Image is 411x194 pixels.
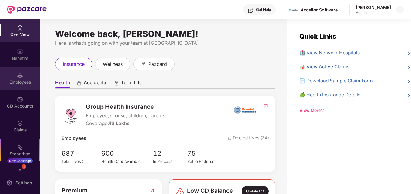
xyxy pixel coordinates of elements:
img: deleteIcon [228,136,232,140]
span: Quick Links [299,33,336,40]
div: Coverage: [86,120,165,127]
span: ₹3 Lakhs [109,121,130,126]
div: View More [299,107,411,114]
img: insurerIcon [234,102,256,117]
img: svg+xml;base64,PHN2ZyBpZD0iQ0RfQWNjb3VudHMiIGRhdGEtbmFtZT0iQ0QgQWNjb3VudHMiIHhtbG5zPSJodHRwOi8vd3... [17,96,23,102]
div: animation [76,80,82,86]
span: Deleted Lives (24) [228,135,269,142]
div: 1 [22,164,26,169]
span: 📄 Download Sample Claim Form [299,77,373,85]
img: logo [62,106,80,124]
span: insurance [63,60,85,68]
img: RedirectIcon [262,103,269,109]
img: svg+xml;base64,PHN2ZyBpZD0iSGVscC0zMngzMiIgeG1sbnM9Imh0dHA6Ly93d3cudzMub3JnLzIwMDAvc3ZnIiB3aWR0aD... [248,7,254,13]
span: 600 [101,148,153,158]
img: svg+xml;base64,PHN2ZyBpZD0iU2V0dGluZy0yMHgyMCIgeG1sbnM9Imh0dHA6Ly93d3cudzMub3JnLzIwMDAvc3ZnIiB3aW... [6,180,12,186]
div: Yet to Endorse [187,158,222,164]
div: Get Help [256,7,271,12]
div: animation [114,80,119,86]
span: 12 [153,148,188,158]
span: Term Life [121,79,142,88]
img: svg+xml;base64,PHN2ZyB4bWxucz0iaHR0cDovL3d3dy53My5vcmcvMjAwMC9zdmciIHdpZHRoPSIyMSIgaGVpZ2h0PSIyMC... [17,144,23,150]
div: [PERSON_NAME] [356,5,391,10]
div: Stepathon [1,151,39,157]
img: svg+xml;base64,PHN2ZyBpZD0iRW1wbG95ZWVzIiB4bWxucz0iaHR0cDovL3d3dy53My5vcmcvMjAwMC9zdmciIHdpZHRoPS... [17,73,23,79]
div: In Process [153,158,188,164]
span: Employees [62,135,86,142]
span: 🍏 Health Insurance Details [299,91,360,99]
span: wellness [103,60,123,68]
span: Employee, spouse, children, parents [86,112,165,119]
span: 687 [62,148,87,158]
span: Health [55,79,70,88]
span: info-circle [82,160,86,163]
div: Accellor Software Pvt Ltd. [301,7,343,13]
span: Total Lives [62,159,81,164]
div: Welcome back, [PERSON_NAME]! [55,31,275,36]
img: New Pazcare Logo [7,6,47,14]
img: svg+xml;base64,PHN2ZyBpZD0iQmVuZWZpdHMiIHhtbG5zPSJodHRwOi8vd3d3LnczLm9yZy8yMDAwL3N2ZyIgd2lkdGg9Ij... [17,49,23,55]
span: down [321,108,325,112]
img: images%20(1).jfif [289,5,298,14]
span: 📊 View Active Claims [299,63,349,70]
img: svg+xml;base64,PHN2ZyBpZD0iQ2xhaW0iIHhtbG5zPSJodHRwOi8vd3d3LnczLm9yZy8yMDAwL3N2ZyIgd2lkdGg9IjIwIi... [17,120,23,126]
img: svg+xml;base64,PHN2ZyBpZD0iSG9tZSIgeG1sbnM9Imh0dHA6Ly93d3cudzMub3JnLzIwMDAvc3ZnIiB3aWR0aD0iMjAiIG... [17,25,23,31]
img: svg+xml;base64,PHN2ZyBpZD0iRW5kb3JzZW1lbnRzIiB4bWxucz0iaHR0cDovL3d3dy53My5vcmcvMjAwMC9zdmciIHdpZH... [17,168,23,174]
div: Admin [356,10,391,15]
div: Health Card Available [101,158,153,164]
div: Settings [14,180,34,186]
span: 75 [187,148,222,158]
div: Here is what’s going on with your team at [GEOGRAPHIC_DATA] [55,39,275,47]
div: New Challenge [7,158,33,163]
span: pazcard [148,60,167,68]
span: Accidental [84,79,108,88]
div: animation [141,61,146,66]
img: svg+xml;base64,PHN2ZyBpZD0iRHJvcGRvd24tMzJ4MzIiIHhtbG5zPSJodHRwOi8vd3d3LnczLm9yZy8yMDAwL3N2ZyIgd2... [398,7,403,12]
span: Group Health Insurance [86,102,165,112]
span: 🏥 View Network Hospitals [299,49,360,57]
